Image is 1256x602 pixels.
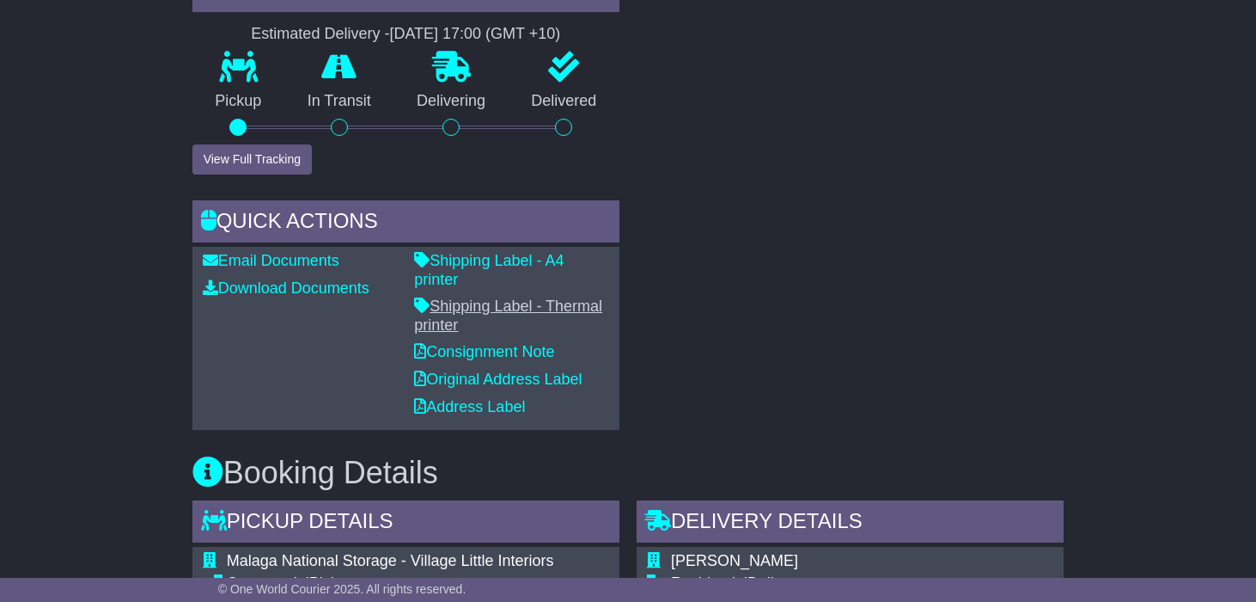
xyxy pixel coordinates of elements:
[227,574,609,593] div: Pickup
[192,144,312,175] button: View Full Tracking
[192,200,619,247] div: Quick Actions
[284,92,393,111] p: In Transit
[192,92,284,111] p: Pickup
[227,574,309,592] span: Commercial
[414,371,582,388] a: Original Address Label
[414,252,564,288] a: Shipping Label - A4 printer
[671,552,798,569] span: [PERSON_NAME]
[203,252,339,269] a: Email Documents
[227,552,554,569] span: Malaga National Storage - Village Little Interiors
[509,92,619,111] p: Delivered
[192,25,619,44] div: Estimated Delivery -
[414,343,554,360] a: Consignment Note
[192,501,619,547] div: Pickup Details
[192,456,1064,490] h3: Booking Details
[414,398,525,415] a: Address Label
[637,501,1064,547] div: Delivery Details
[203,279,369,297] a: Download Documents
[671,574,1002,593] div: Delivery
[393,92,508,111] p: Delivering
[414,298,602,334] a: Shipping Label - Thermal printer
[218,582,466,596] span: © One World Courier 2025. All rights reserved.
[671,574,747,592] span: Residential
[389,25,560,44] div: [DATE] 17:00 (GMT +10)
